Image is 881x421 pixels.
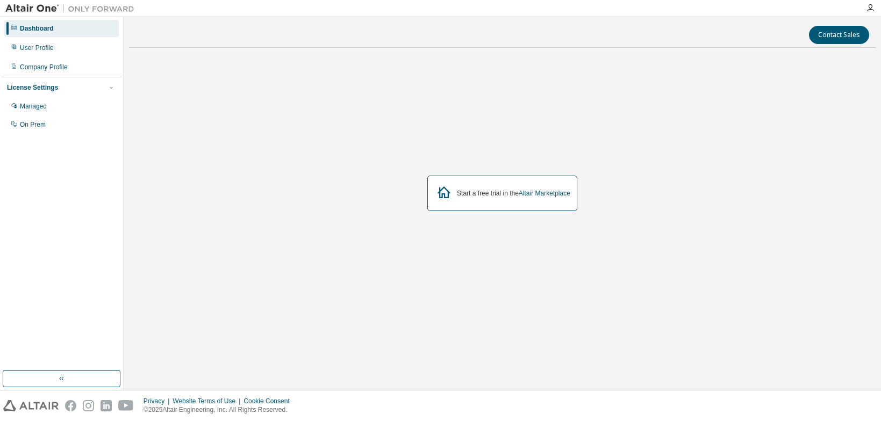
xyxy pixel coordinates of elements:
[7,83,58,92] div: License Settings
[144,397,173,405] div: Privacy
[20,120,46,129] div: On Prem
[20,43,54,52] div: User Profile
[83,400,94,411] img: instagram.svg
[20,24,54,33] div: Dashboard
[5,3,140,14] img: Altair One
[519,190,570,197] a: Altair Marketplace
[3,400,59,411] img: altair_logo.svg
[65,400,76,411] img: facebook.svg
[118,400,134,411] img: youtube.svg
[144,405,296,415] p: © 2025 Altair Engineering, Inc. All Rights Reserved.
[457,189,570,198] div: Start a free trial in the
[809,26,869,44] button: Contact Sales
[173,397,243,405] div: Website Terms of Use
[20,102,47,111] div: Managed
[20,63,68,71] div: Company Profile
[243,397,296,405] div: Cookie Consent
[101,400,112,411] img: linkedin.svg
